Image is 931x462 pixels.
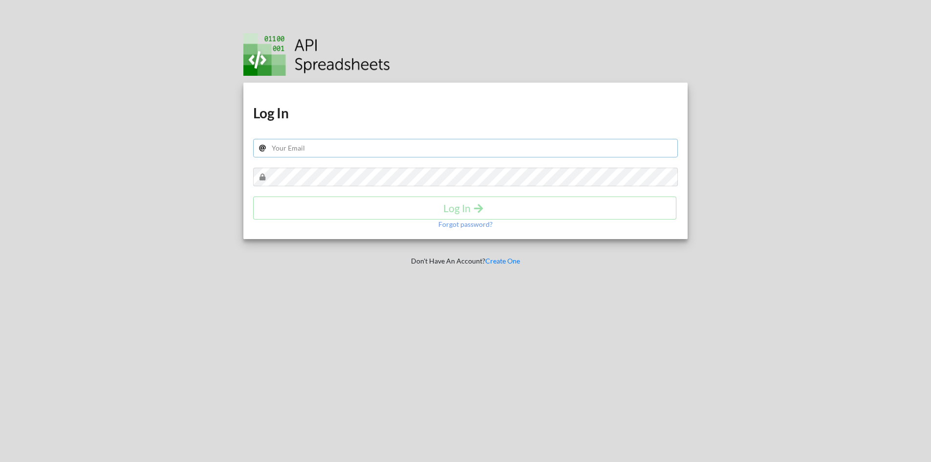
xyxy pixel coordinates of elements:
[237,256,695,266] p: Don't Have An Account?
[438,220,493,229] p: Forgot password?
[253,139,678,157] input: Your Email
[485,257,520,265] a: Create One
[253,104,678,122] h1: Log In
[243,33,390,76] img: Logo.png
